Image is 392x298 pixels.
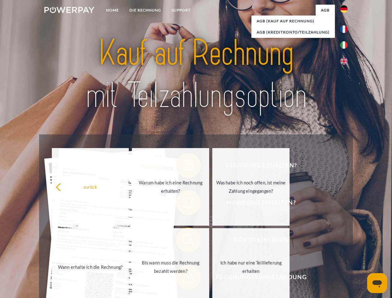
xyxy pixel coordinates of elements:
[340,5,348,13] img: de
[101,5,124,16] a: Home
[136,178,205,195] div: Warum habe ich eine Rechnung erhalten?
[212,148,290,226] a: Was habe ich noch offen, ist meine Zahlung eingegangen?
[367,273,387,293] iframe: Schaltfläche zum Öffnen des Messaging-Fensters
[136,259,205,275] div: Bis wann muss die Rechnung bezahlt werden?
[56,263,125,271] div: Wann erhalte ich die Rechnung?
[216,178,286,195] div: Was habe ich noch offen, ist meine Zahlung eingegangen?
[340,57,348,65] img: en
[56,183,125,191] div: zurück
[124,5,166,16] a: DIE RECHNUNG
[44,7,94,13] img: logo-powerpay-white.svg
[340,25,348,33] img: fr
[251,27,335,38] a: AGB (Kreditkonto/Teilzahlung)
[340,41,348,49] img: it
[59,30,333,119] img: title-powerpay_de.svg
[216,259,286,275] div: Ich habe nur eine Teillieferung erhalten
[316,5,335,16] a: agb
[251,16,335,27] a: AGB (Kauf auf Rechnung)
[166,5,196,16] a: SUPPORT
